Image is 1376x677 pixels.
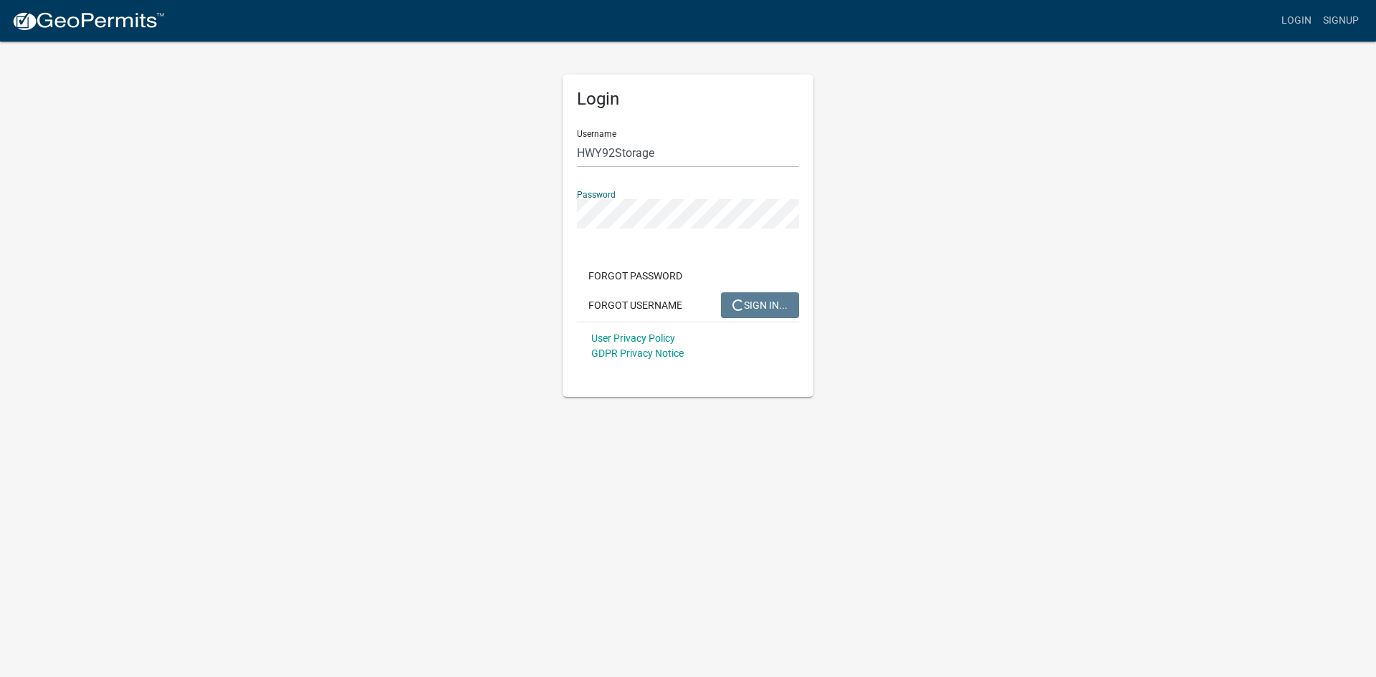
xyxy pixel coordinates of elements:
[591,332,675,344] a: User Privacy Policy
[577,292,694,318] button: Forgot Username
[1317,7,1365,34] a: Signup
[577,89,799,110] h5: Login
[1276,7,1317,34] a: Login
[732,299,788,310] span: SIGN IN...
[721,292,799,318] button: SIGN IN...
[591,347,684,359] a: GDPR Privacy Notice
[577,263,694,289] button: Forgot Password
